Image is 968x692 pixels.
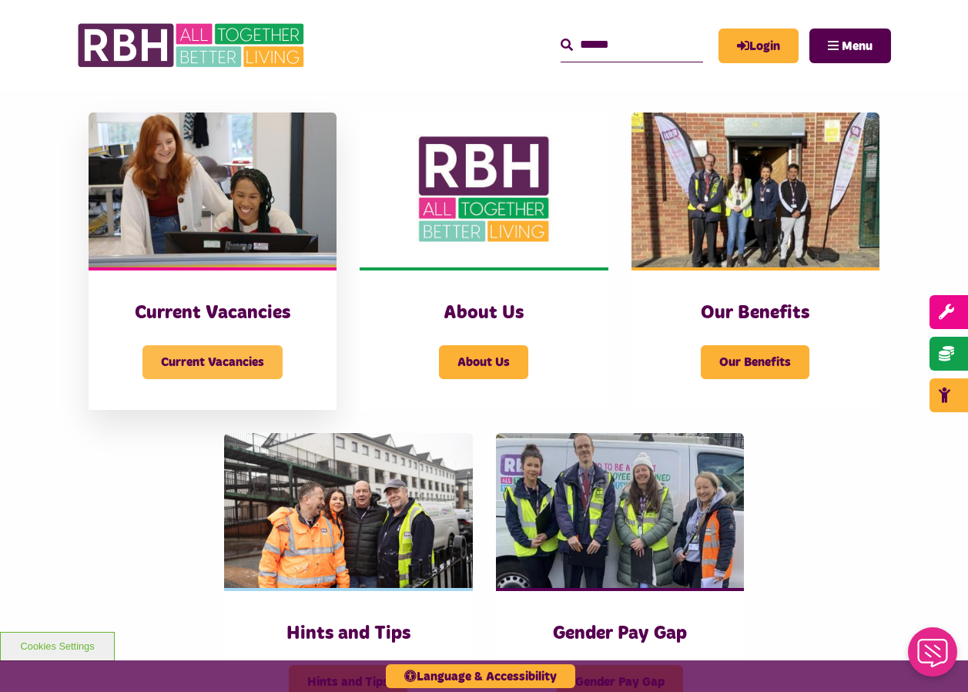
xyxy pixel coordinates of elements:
h3: Our Benefits [662,301,849,325]
h3: About Us [390,301,577,325]
span: Menu [842,40,873,52]
span: Current Vacancies [142,345,283,379]
img: SAZMEDIA RBH 21FEB24 46 [224,433,472,588]
a: MyRBH [718,29,799,63]
h3: Hints and Tips [255,622,441,646]
a: Our Benefits Our Benefits [631,113,879,410]
a: About Us About Us [360,113,608,410]
span: About Us [439,345,528,379]
img: 391760240 1590016381793435 2179504426197536539 N [496,433,744,588]
input: Search [561,29,703,62]
img: RBH Logo Social Media 480X360 (1) [360,113,608,267]
img: RBH [77,15,308,76]
img: IMG 1470 [89,113,337,267]
h3: Current Vacancies [119,301,306,325]
iframe: Netcall Web Assistant for live chat [899,623,968,692]
img: Dropinfreehold2 [631,113,879,267]
h3: Gender Pay Gap [527,622,713,646]
a: Current Vacancies Current Vacancies [89,113,337,410]
button: Language & Accessibility [386,664,575,688]
button: Navigation [809,29,891,63]
span: Our Benefits [701,345,809,379]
